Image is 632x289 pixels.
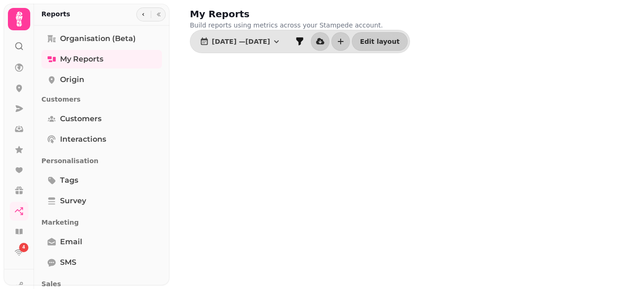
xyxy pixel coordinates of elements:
span: Interactions [60,134,106,145]
a: SMS [41,253,162,272]
span: tags [60,175,78,186]
span: SMS [60,257,76,268]
button: filter [290,32,309,51]
span: My Reports [60,54,103,65]
span: 4 [22,244,25,251]
button: print [311,32,329,51]
a: survey [41,192,162,210]
span: Customers [60,113,101,124]
h2: My Reports [190,7,369,21]
a: Interactions [41,130,162,149]
span: [DATE] — [DATE] [212,38,270,45]
a: Email [41,233,162,251]
a: My Reports [41,50,162,69]
span: Edit layout [360,38,399,45]
span: Email [60,236,82,248]
p: Marketing [41,214,162,231]
p: Customers [41,91,162,108]
span: Origin [60,74,84,85]
p: Build reports using metrics across your Stampede account. [190,21,428,30]
span: Organisation (beta) [60,33,136,44]
a: 4 [10,243,28,261]
a: Origin [41,70,162,89]
span: survey [60,195,86,206]
a: tags [41,171,162,190]
a: Organisation (beta) [41,29,162,48]
button: add report [331,32,350,51]
p: Personalisation [41,152,162,169]
h2: Reports [41,9,70,19]
a: Customers [41,110,162,128]
button: Edit layout [352,32,407,51]
button: [DATE] —[DATE] [192,32,289,51]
